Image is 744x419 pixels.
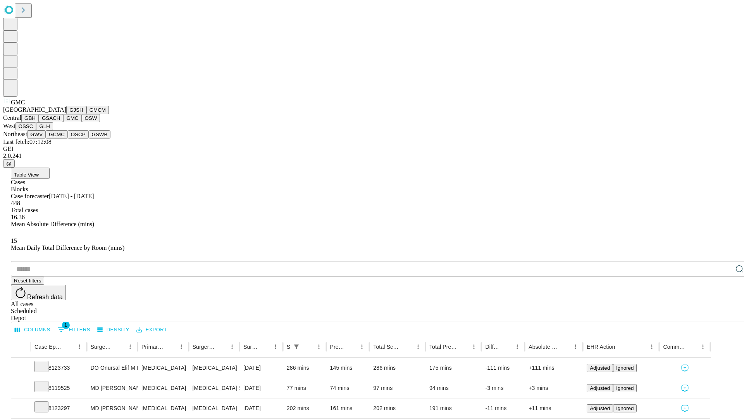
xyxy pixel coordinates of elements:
button: Sort [501,341,512,352]
button: Refresh data [11,285,66,300]
button: Density [95,324,131,336]
span: 1 [62,321,70,329]
button: Menu [356,341,367,352]
button: Menu [413,341,424,352]
div: [DATE] [243,358,279,378]
div: 202 mins [373,398,422,418]
button: Menu [646,341,657,352]
span: Mean Daily Total Difference by Room (mins) [11,244,124,251]
span: Refresh data [27,294,63,300]
div: DO Onursal Elif M Do [91,358,134,378]
button: GMC [63,114,81,122]
button: Adjusted [587,404,613,412]
div: [MEDICAL_DATA] [141,378,184,398]
div: Total Scheduled Duration [373,344,401,350]
div: +11 mins [529,398,579,418]
button: Menu [697,341,708,352]
div: -3 mins [485,378,521,398]
button: @ [3,159,15,168]
button: Menu [270,341,281,352]
div: [DATE] [243,378,279,398]
div: [DATE] [243,398,279,418]
div: 286 mins [373,358,422,378]
button: Sort [616,341,627,352]
div: Difference [485,344,500,350]
div: Total Predicted Duration [429,344,457,350]
button: OSCP [68,130,89,139]
button: Sort [346,341,356,352]
button: Adjusted [587,364,613,372]
div: Comments [663,344,685,350]
button: Expand [15,402,27,416]
div: MD [PERSON_NAME] [PERSON_NAME] Md [91,378,134,398]
button: GMCM [86,106,109,114]
div: 202 mins [287,398,322,418]
button: Reset filters [11,277,44,285]
span: Reset filters [14,278,41,284]
button: Sort [114,341,125,352]
button: Table View [11,168,50,179]
div: 97 mins [373,378,422,398]
div: 94 mins [429,378,478,398]
span: Adjusted [590,385,610,391]
div: Surgeon Name [91,344,113,350]
div: 145 mins [330,358,366,378]
div: Surgery Name [193,344,215,350]
span: West [3,123,15,129]
button: Show filters [291,341,302,352]
div: 2.0.241 [3,152,741,159]
span: Adjusted [590,365,610,371]
div: [MEDICAL_DATA] [193,398,236,418]
div: 8119525 [34,378,83,398]
div: +3 mins [529,378,579,398]
div: Surgery Date [243,344,258,350]
button: Export [134,324,169,336]
span: 15 [11,237,17,244]
span: Total cases [11,207,38,213]
span: Mean Absolute Difference (mins) [11,221,94,227]
span: @ [6,161,12,166]
div: [MEDICAL_DATA] SKIN AND [MEDICAL_DATA] [193,378,236,398]
button: Ignored [613,364,637,372]
span: 16.36 [11,214,25,220]
button: Sort [559,341,570,352]
button: Sort [303,341,313,352]
button: Menu [176,341,187,352]
span: Table View [14,172,39,178]
button: GBH [21,114,39,122]
button: Sort [687,341,697,352]
div: Predicted In Room Duration [330,344,345,350]
button: OSSC [15,122,36,130]
div: -111 mins [485,358,521,378]
button: Ignored [613,404,637,412]
div: 161 mins [330,398,366,418]
button: Sort [216,341,227,352]
div: 1 active filter [291,341,302,352]
button: Select columns [13,324,52,336]
div: 191 mins [429,398,478,418]
button: Sort [458,341,468,352]
div: +111 mins [529,358,579,378]
div: Scheduled In Room Duration [287,344,290,350]
button: Expand [15,382,27,395]
button: Menu [313,341,324,352]
button: Show filters [55,324,92,336]
div: [MEDICAL_DATA] [141,398,184,418]
button: GSACH [39,114,63,122]
button: GWV [27,130,46,139]
div: Case Epic Id [34,344,62,350]
button: Expand [15,362,27,375]
button: Menu [570,341,581,352]
span: Central [3,114,21,121]
span: Ignored [616,385,634,391]
div: 77 mins [287,378,322,398]
button: GJSH [66,106,86,114]
span: 448 [11,200,20,206]
span: [GEOGRAPHIC_DATA] [3,106,66,113]
button: Menu [74,341,85,352]
span: Adjusted [590,405,610,411]
div: -11 mins [485,398,521,418]
div: 286 mins [287,358,322,378]
button: Adjusted [587,384,613,392]
span: Ignored [616,365,634,371]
